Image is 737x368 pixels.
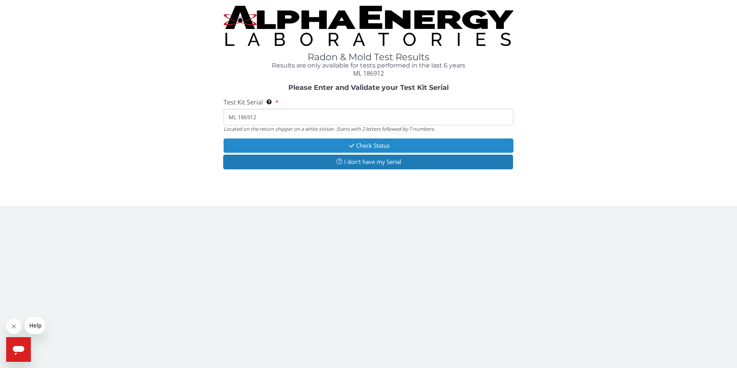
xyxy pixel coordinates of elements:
[288,83,449,92] strong: Please Enter and Validate your Test Kit Serial
[224,62,514,69] h4: Results are only available for tests performed in the last 6 years
[224,6,514,46] img: TightCrop.jpg
[223,155,513,169] button: I don't have my Serial
[224,125,514,132] div: Located on the return shipper on a white sticker. Starts with 2 letters followed by 7 numbers.
[6,337,31,362] iframe: Button to launch messaging window
[224,98,263,106] span: Test Kit Serial
[224,52,514,62] h1: Radon & Mold Test Results
[25,317,45,334] iframe: Message from company
[353,69,384,78] span: ML 186912
[224,138,514,153] button: Check Status
[6,319,22,334] iframe: Close message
